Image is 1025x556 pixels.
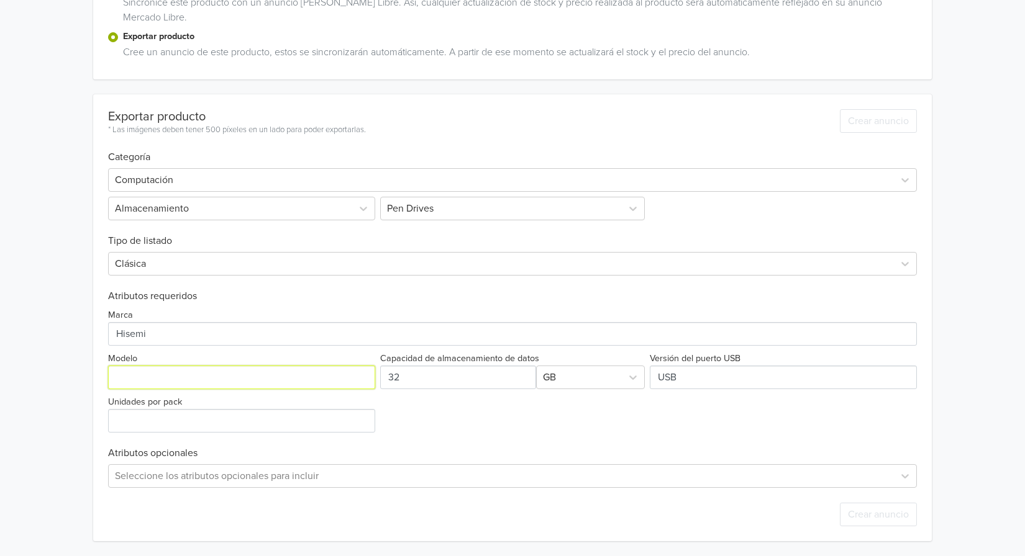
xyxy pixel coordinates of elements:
div: Exportar producto [108,109,366,124]
label: Versión del puerto USB [650,352,740,365]
label: Capacidad de almacenamiento de datos [380,352,539,365]
button: Crear anuncio [840,109,917,133]
label: Marca [108,308,133,322]
label: Modelo [108,352,137,365]
label: Exportar producto [123,30,917,43]
h6: Atributos opcionales [108,447,917,459]
h6: Tipo de listado [108,220,917,247]
h6: Atributos requeridos [108,290,917,302]
div: * Las imágenes deben tener 500 píxeles en un lado para poder exportarlas. [108,124,366,137]
label: Unidades por pack [108,395,182,409]
h6: Categoría [108,137,917,163]
div: Cree un anuncio de este producto, estos se sincronizarán automáticamente. A partir de ese momento... [118,45,917,65]
button: Crear anuncio [840,503,917,526]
